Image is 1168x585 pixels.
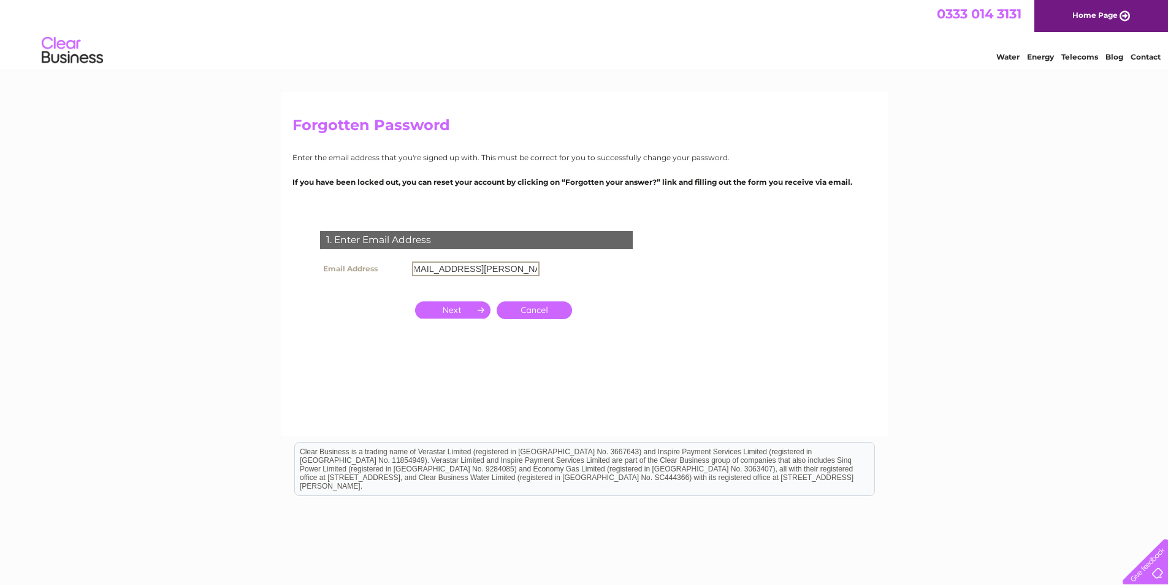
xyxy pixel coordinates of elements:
p: Enter the email address that you're signed up with. This must be correct for you to successfully ... [292,152,876,163]
th: Email Address [317,258,409,279]
a: Contact [1131,52,1161,61]
h2: Forgotten Password [292,117,876,140]
a: Energy [1027,52,1054,61]
div: Clear Business is a trading name of Verastar Limited (registered in [GEOGRAPHIC_DATA] No. 3667643... [295,7,874,60]
a: 0333 014 3131 [937,6,1021,21]
a: Cancel [497,301,572,319]
div: 1. Enter Email Address [320,231,633,249]
img: logo.png [41,32,104,69]
a: Water [996,52,1020,61]
p: If you have been locked out, you can reset your account by clicking on “Forgotten your answer?” l... [292,176,876,188]
a: Blog [1105,52,1123,61]
a: Telecoms [1061,52,1098,61]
